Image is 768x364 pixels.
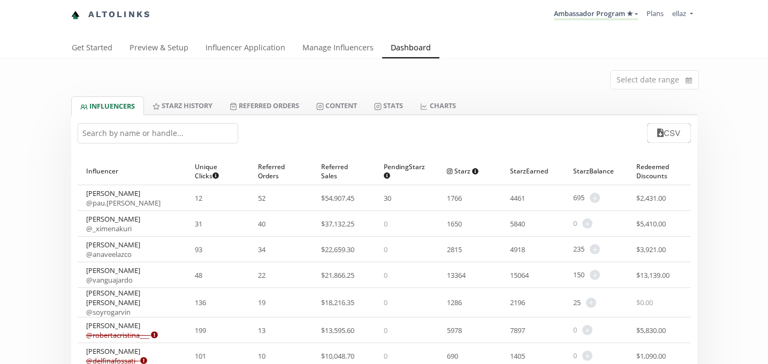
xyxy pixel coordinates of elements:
[366,96,412,115] a: Stats
[86,249,132,259] a: @anaveelazco
[86,307,131,317] a: @soyrogarvin
[510,157,556,185] div: Starz Earned
[573,298,581,308] span: 25
[86,198,161,208] a: @pau.[PERSON_NAME]
[86,240,140,259] div: [PERSON_NAME]
[573,270,584,280] span: 150
[195,193,202,203] span: 12
[636,245,666,254] span: $ 3,921.00
[86,275,133,285] a: @vanguajardo
[195,162,232,180] span: Unique Clicks
[384,245,387,254] span: 0
[195,351,206,361] span: 101
[321,157,367,185] div: Referred Sales
[573,218,577,229] span: 0
[86,266,140,285] div: [PERSON_NAME]
[258,193,265,203] span: 52
[573,157,619,185] div: Starz Balance
[121,38,197,59] a: Preview & Setup
[321,351,354,361] span: $ 10,048.70
[636,270,670,280] span: $ 13,139.00
[384,193,391,203] span: 30
[71,96,144,115] a: INFLUENCERS
[258,219,265,229] span: 40
[510,298,525,307] span: 2196
[447,245,462,254] span: 2815
[590,244,600,254] span: +
[195,325,206,335] span: 199
[258,351,265,361] span: 10
[554,9,638,20] a: Ambassador Program ★
[195,270,202,280] span: 48
[586,298,596,308] span: +
[195,245,202,254] span: 93
[573,193,584,203] span: 695
[258,298,265,307] span: 19
[86,288,178,317] div: [PERSON_NAME] [PERSON_NAME]
[510,351,525,361] span: 1405
[86,321,158,340] div: [PERSON_NAME]
[636,325,666,335] span: $ 5,830.00
[258,325,265,335] span: 13
[71,6,151,24] a: Altolinks
[447,270,466,280] span: 13364
[384,162,425,180] span: Pending Starz
[510,325,525,335] span: 7897
[71,11,80,19] img: favicon-32x32.png
[636,298,653,307] span: $ 0.00
[321,193,354,203] span: $ 54,907.45
[686,75,692,86] svg: calendar
[636,219,666,229] span: $ 5,410.00
[86,157,178,185] div: Influencer
[447,351,458,361] span: 690
[384,325,387,335] span: 0
[258,157,304,185] div: Referred Orders
[308,96,366,115] a: Content
[647,9,664,18] a: Plans
[447,219,462,229] span: 1650
[86,330,158,340] a: @robertacristina___
[382,38,439,59] a: Dashboard
[573,244,584,254] span: 235
[63,38,121,59] a: Get Started
[78,123,238,143] input: Search by name or handle...
[86,224,132,233] a: @_ximenakuri
[447,325,462,335] span: 5978
[636,157,682,185] div: Redeemed Discounts
[195,219,202,229] span: 31
[672,9,686,18] span: ellaz
[321,270,354,280] span: $ 21,866.25
[195,298,206,307] span: 136
[510,270,529,280] span: 15064
[590,193,600,203] span: +
[647,123,690,143] button: CSV
[582,325,592,335] span: +
[294,38,382,59] a: Manage Influencers
[636,193,666,203] span: $ 2,431.00
[447,298,462,307] span: 1286
[590,270,600,280] span: +
[672,9,693,21] a: ellaz
[447,193,462,203] span: 1766
[447,166,478,176] span: Starz
[510,219,525,229] span: 5840
[258,245,265,254] span: 34
[510,245,525,254] span: 4918
[321,325,354,335] span: $ 13,595.60
[510,193,525,203] span: 4461
[582,351,592,361] span: +
[384,270,387,280] span: 0
[582,218,592,229] span: +
[573,351,577,361] span: 0
[86,214,140,233] div: [PERSON_NAME]
[221,96,308,115] a: Referred Orders
[636,351,666,361] span: $ 1,090.00
[144,96,221,115] a: Starz HISTORY
[11,11,45,43] iframe: chat widget
[573,325,577,335] span: 0
[86,188,161,208] div: [PERSON_NAME]
[412,96,464,115] a: CHARTS
[197,38,294,59] a: Influencer Application
[384,298,387,307] span: 0
[321,245,354,254] span: $ 22,659.30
